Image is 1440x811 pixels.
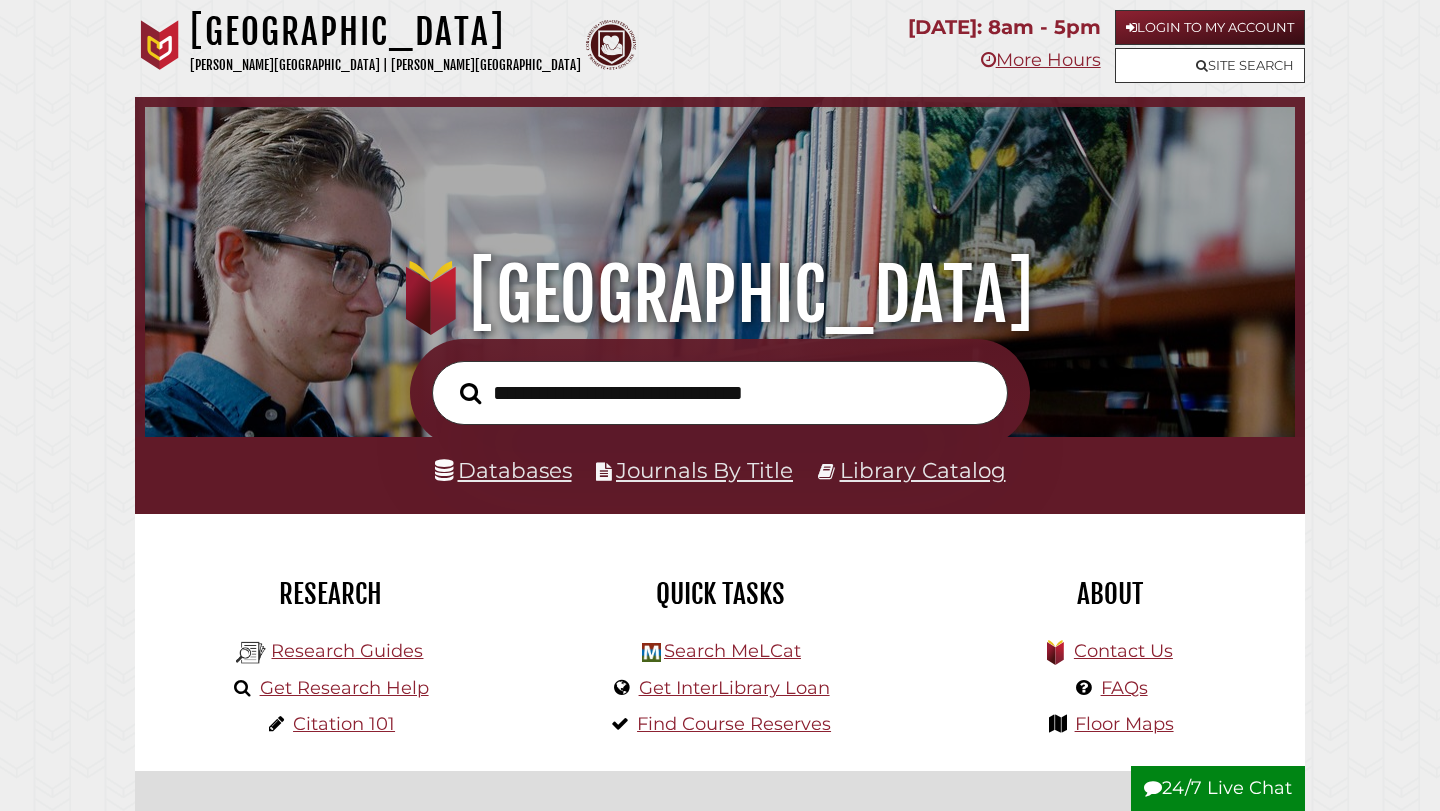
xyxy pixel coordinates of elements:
a: Floor Maps [1075,713,1174,735]
h2: About [930,577,1290,611]
p: [PERSON_NAME][GEOGRAPHIC_DATA] | [PERSON_NAME][GEOGRAPHIC_DATA] [190,54,581,77]
a: Find Course Reserves [637,713,831,735]
a: Site Search [1115,48,1305,83]
a: FAQs [1101,677,1148,699]
a: Citation 101 [293,713,395,735]
a: Search MeLCat [664,640,801,662]
button: Search [450,377,491,410]
a: Get InterLibrary Loan [639,677,830,699]
img: Hekman Library Logo [642,643,661,662]
h2: Research [150,577,510,611]
a: Databases [435,457,572,483]
a: Get Research Help [260,677,429,699]
i: Search [460,381,481,404]
p: [DATE]: 8am - 5pm [908,10,1101,45]
h2: Quick Tasks [540,577,900,611]
img: Hekman Library Logo [236,638,266,668]
img: Calvin University [135,20,185,70]
h1: [GEOGRAPHIC_DATA] [167,251,1274,339]
a: Contact Us [1074,640,1173,662]
a: Journals By Title [616,457,793,483]
img: Calvin Theological Seminary [586,20,636,70]
a: More Hours [981,49,1101,71]
a: Library Catalog [840,457,1006,483]
h1: [GEOGRAPHIC_DATA] [190,10,581,54]
a: Research Guides [271,640,423,662]
a: Login to My Account [1115,10,1305,45]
